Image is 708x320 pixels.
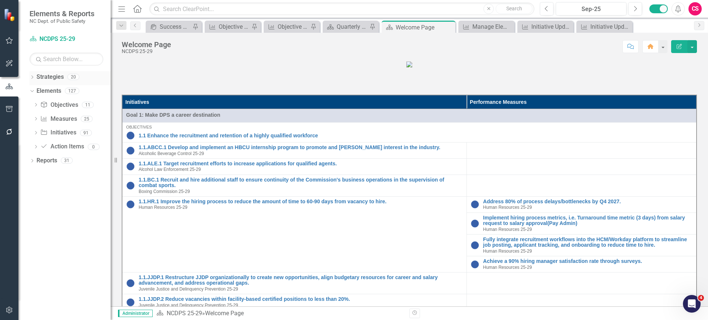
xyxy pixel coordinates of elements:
[483,259,693,264] a: Achieve a 90% hiring manager satisfaction rate through surveys.
[265,22,309,31] a: Objective Measure Dashboard Report
[139,145,463,150] a: 1.1.ABCC.1 Develop and implement an HBCU internship program to promote and [PERSON_NAME] interest...
[139,189,190,194] span: Boxing Commission 25-29
[65,88,79,94] div: 127
[139,286,238,292] span: Juvenile Justice and Delinquency Prevention 25-29
[472,22,513,31] div: Manage Elements
[139,199,463,204] a: 1.1.HR.1 Improve the hiring process to reduce the amount of time to 60-90 days from vacancy to hire.
[37,73,64,81] a: Strategies
[278,22,309,31] div: Objective Measure Dashboard Report
[126,125,693,129] div: Objectives
[471,219,479,228] img: No Information
[40,143,84,151] a: Action Items
[698,295,704,301] span: 4
[139,133,693,138] a: 1.1 Enhance the recruitment and retention of a highly qualified workforce
[29,35,103,43] a: NCDPS 25-29
[122,159,467,175] td: Double-Click to Edit Right Click for Context Menu
[67,74,79,80] div: 20
[122,49,171,54] div: NCDPS 25-29
[578,22,631,31] a: Initiative Update - Objective 1.2
[156,309,404,318] div: »
[139,167,201,172] span: Alcohol Law Enforcement 25-29
[122,294,467,310] td: Double-Click to Edit Right Click for Context Menu
[337,22,368,31] div: Quarterly Status Report
[29,9,94,18] span: Elements & Reports
[167,310,202,317] a: NCDPS 25-29
[29,53,103,66] input: Search Below...
[556,2,627,15] button: Sep-25
[160,22,191,31] div: Success Portal
[483,205,532,210] span: Human Resources 25-29
[460,22,513,31] a: Manage Elements
[122,272,467,294] td: Double-Click to Edit Right Click for Context Menu
[40,101,78,109] a: Objectives
[558,5,624,14] div: Sep-25
[531,22,572,31] div: Initiative Update - Objective 1.1
[126,279,135,288] img: No Information
[37,87,61,95] a: Elements
[471,241,479,250] img: No Information
[483,215,693,226] a: Implement hiring process metrics, i.e. Turnaround time metric (3 days) from salary request to sal...
[396,23,454,32] div: Welcome Page
[122,143,467,159] td: Double-Click to Edit Right Click for Context Menu
[139,177,463,189] a: 1.1.BC.1 Recruit and hire additional staff to ensure continuity of the Commission's business oper...
[29,18,94,24] small: NC Dept. of Public Safety
[205,310,244,317] div: Welcome Page
[126,111,693,119] span: Goal 1: Make DPS a career destination
[139,151,204,156] span: Alcoholic Beverage Control 25-29
[81,116,93,122] div: 25
[483,265,532,270] span: Human Resources 25-29
[122,123,697,143] td: Double-Click to Edit Right Click for Context Menu
[118,310,153,317] span: Administrator
[139,205,187,210] span: Human Resources 25-29
[139,303,238,308] span: Juvenile Justice and Delinquency Prevention 25-29
[40,129,76,137] a: Initiatives
[37,157,57,165] a: Reports
[126,200,135,209] img: No Information
[122,41,171,49] div: Welcome Page
[122,197,467,272] td: Double-Click to Edit Right Click for Context Menu
[126,146,135,155] img: No Information
[139,275,463,286] a: 1.1.JJDP.1 Restructure JJDP organizationally to create new opportunities, align budgetary resourc...
[483,249,532,254] span: Human Resources 25-29
[147,22,191,31] a: Success Portal
[149,3,534,15] input: Search ClearPoint...
[126,298,135,307] img: No Information
[88,144,100,150] div: 0
[406,61,412,67] img: mceclip0.png
[471,260,479,269] img: No Information
[80,130,92,136] div: 91
[61,158,73,164] div: 31
[206,22,250,31] a: Objective Measure Report
[506,6,522,11] span: Search
[683,295,701,313] iframe: Intercom live chat
[82,102,94,108] div: 11
[122,109,697,123] td: Double-Click to Edit
[467,256,697,272] td: Double-Click to Edit Right Click for Context Menu
[467,212,697,234] td: Double-Click to Edit Right Click for Context Menu
[467,235,697,256] td: Double-Click to Edit Right Click for Context Menu
[519,22,572,31] a: Initiative Update - Objective 1.1
[483,199,693,204] a: Address 80% of process delays/bottlenecks by Q4 2027.
[122,175,467,196] td: Double-Click to Edit Right Click for Context Menu
[590,22,631,31] div: Initiative Update - Objective 1.2
[688,2,702,15] button: CS
[4,8,17,21] img: ClearPoint Strategy
[126,181,135,190] img: No Information
[471,200,479,209] img: No Information
[496,4,532,14] button: Search
[139,161,463,166] a: 1.1.ALE.1 Target recruitment efforts to increase applications for qualified agents.
[483,237,693,248] a: Fully integrate recruitment workflows into the HCM/Workday platform to streamline job posting, ap...
[126,162,135,171] img: No Information
[483,227,532,232] span: Human Resources 25-29
[324,22,368,31] a: Quarterly Status Report
[40,115,77,123] a: Measures
[467,197,697,213] td: Double-Click to Edit Right Click for Context Menu
[126,131,135,140] img: No Information
[139,296,463,302] a: 1.1.JJDP.2 Reduce vacancies within facility-based certified positions to less than 20%.
[219,22,250,31] div: Objective Measure Report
